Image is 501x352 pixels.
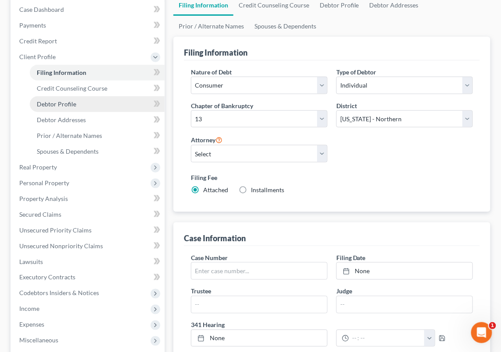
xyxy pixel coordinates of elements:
span: 1 [489,322,496,329]
span: Unsecured Nonpriority Claims [19,242,103,250]
span: Personal Property [19,179,69,187]
span: Credit Report [19,37,57,45]
a: Unsecured Priority Claims [12,222,165,238]
span: Lawsuits [19,258,43,265]
span: Miscellaneous [19,337,58,344]
a: Debtor Addresses [30,112,165,128]
span: Secured Claims [19,211,61,218]
span: Installments [251,186,284,194]
a: Case Dashboard [12,2,165,18]
span: Prior / Alternate Names [37,132,102,139]
a: Prior / Alternate Names [30,128,165,144]
div: Filing Information [184,47,247,58]
span: Expenses [19,321,44,328]
a: Property Analysis [12,191,165,207]
label: 341 Hearing [187,320,477,330]
span: Attached [203,186,228,194]
a: Lawsuits [12,254,165,270]
a: None [337,263,473,279]
span: Property Analysis [19,195,68,202]
span: Credit Counseling Course [37,84,107,92]
span: Codebtors Insiders & Notices [19,289,99,297]
label: Judge [336,287,352,296]
span: Payments [19,21,46,29]
input: -- [191,296,327,313]
label: Nature of Debt [191,67,232,77]
input: -- : -- [349,330,425,347]
label: Chapter of Bankruptcy [191,101,253,110]
span: Case Dashboard [19,6,64,13]
span: Real Property [19,163,57,171]
span: Filing Information [37,69,86,76]
iframe: Intercom live chat [471,322,492,343]
label: District [336,101,357,110]
a: Spouses & Dependents [30,144,165,159]
a: Spouses & Dependents [249,16,321,37]
label: Trustee [191,287,211,296]
span: Income [19,305,39,313]
a: Credit Counseling Course [30,81,165,96]
a: Prior / Alternate Names [173,16,249,37]
label: Filing Date [336,253,366,262]
input: Enter case number... [191,263,327,279]
span: Spouses & Dependents [37,148,99,155]
div: Case Information [184,233,246,243]
span: Debtor Profile [37,100,76,108]
a: Credit Report [12,33,165,49]
a: Payments [12,18,165,33]
a: Unsecured Nonpriority Claims [12,238,165,254]
span: Client Profile [19,53,56,60]
a: Debtor Profile [30,96,165,112]
a: Secured Claims [12,207,165,222]
span: Debtor Addresses [37,116,86,123]
label: Type of Debtor [336,67,377,77]
input: -- [337,296,473,313]
a: None [191,330,327,347]
a: Filing Information [30,65,165,81]
label: Filing Fee [191,173,473,182]
label: Attorney [191,134,222,145]
a: Executory Contracts [12,270,165,285]
label: Case Number [191,253,228,262]
span: Executory Contracts [19,274,75,281]
span: Unsecured Priority Claims [19,226,92,234]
